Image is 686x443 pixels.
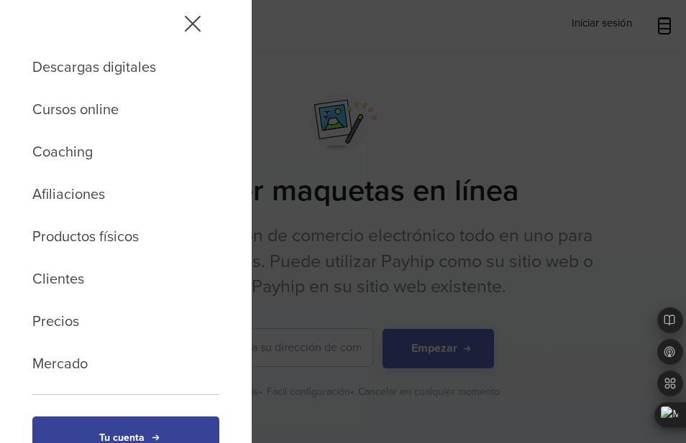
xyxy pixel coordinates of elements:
[32,352,219,377] a: Mercado
[32,267,219,292] a: Clientes
[32,98,219,123] a: Cursos online
[32,225,219,250] a: Productos físicos
[32,182,219,207] a: Afiliaciones
[32,140,219,165] a: Coaching
[32,309,219,335] a: Precios
[32,55,219,80] a: Descargas digitales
